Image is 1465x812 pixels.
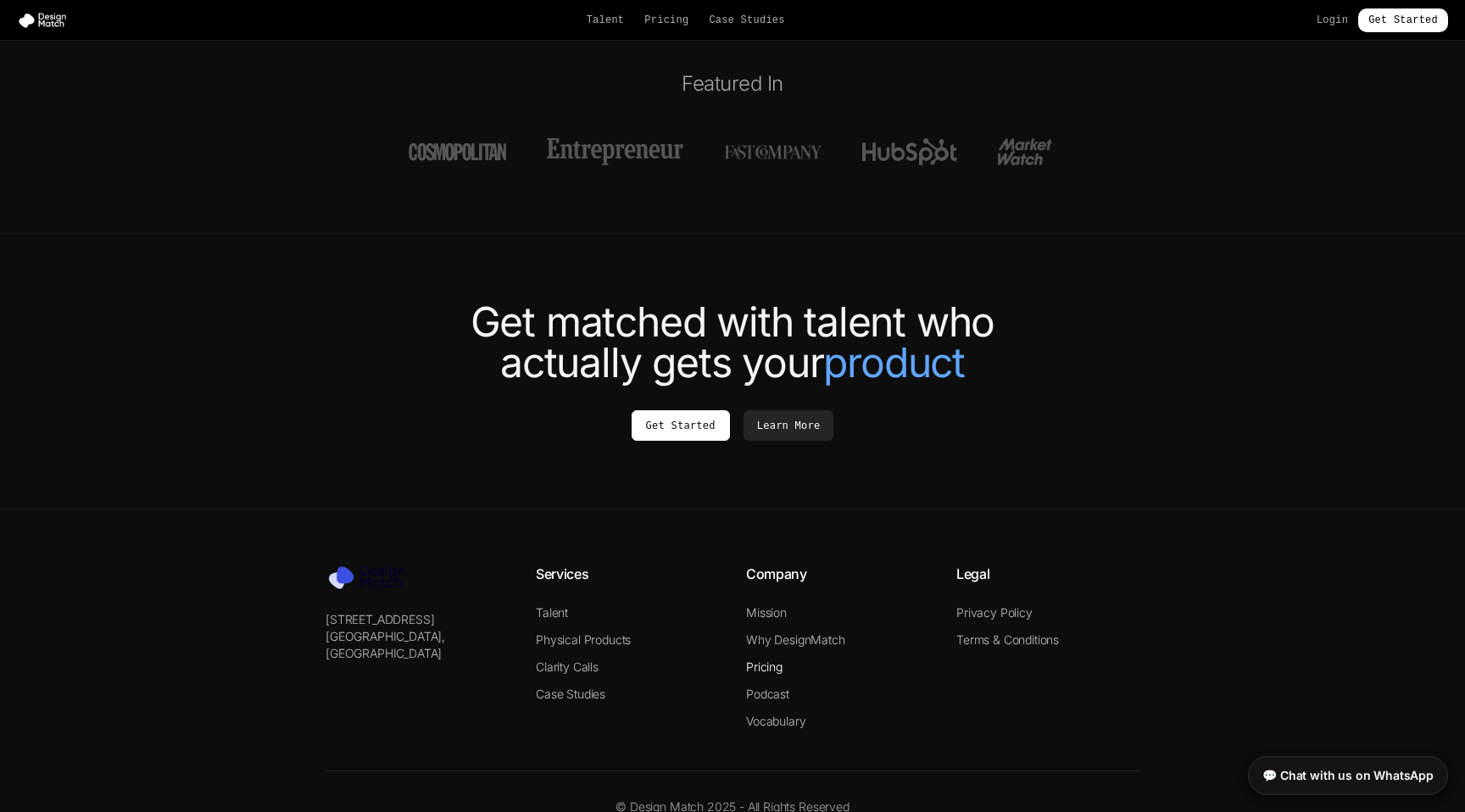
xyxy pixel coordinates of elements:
[587,14,625,27] a: Talent
[823,342,965,383] span: product
[956,564,1139,584] h4: Legal
[746,605,787,620] a: Mission
[258,70,1207,97] h2: Featured In
[724,138,822,165] img: Featured Logo 3
[746,687,789,701] a: Podcast
[956,632,1059,647] a: Terms & Conditions
[326,628,509,662] p: [GEOGRAPHIC_DATA], [GEOGRAPHIC_DATA]
[536,605,568,620] a: Talent
[746,632,845,647] a: Why DesignMatch
[746,564,929,584] h4: Company
[998,138,1056,165] img: Featured Logo 5
[956,605,1033,620] a: Privacy Policy
[547,138,683,165] img: Featured Logo 2
[1248,756,1448,795] a: 💬 Chat with us on WhatsApp
[744,410,834,441] a: Learn More
[536,632,631,647] a: Physical Products
[326,564,419,591] img: Design Match
[746,714,805,728] a: Vocabulary
[644,14,688,27] a: Pricing
[1317,14,1348,27] a: Login
[536,687,605,701] a: Case Studies
[536,564,719,584] h4: Services
[17,12,75,29] img: Design Match
[862,138,957,165] img: Featured Logo 4
[632,410,730,441] a: Get Started
[1358,8,1448,32] a: Get Started
[536,659,599,674] a: Clarity Calls
[258,302,1207,383] h2: Get matched with talent who actually gets your
[709,14,784,27] a: Case Studies
[746,659,783,674] a: Pricing
[409,138,506,165] img: Featured Logo 1
[326,611,509,628] p: [STREET_ADDRESS]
